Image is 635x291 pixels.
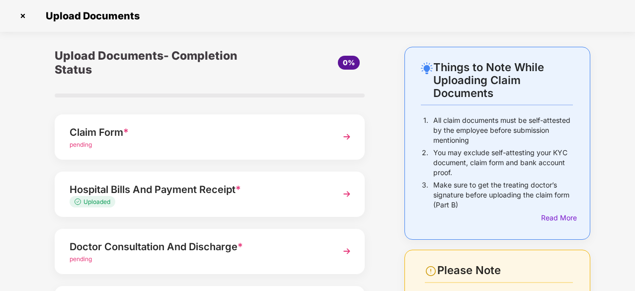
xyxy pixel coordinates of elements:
[338,242,356,260] img: svg+xml;base64,PHN2ZyBpZD0iTmV4dCIgeG1sbnM9Imh0dHA6Ly93d3cudzMub3JnLzIwMDAvc3ZnIiB3aWR0aD0iMzYiIG...
[433,148,573,178] p: You may exclude self-attesting your KYC document, claim form and bank account proof.
[338,185,356,203] img: svg+xml;base64,PHN2ZyBpZD0iTmV4dCIgeG1sbnM9Imh0dHA6Ly93d3cudzMub3JnLzIwMDAvc3ZnIiB3aWR0aD0iMzYiIG...
[83,198,110,205] span: Uploaded
[338,128,356,146] img: svg+xml;base64,PHN2ZyBpZD0iTmV4dCIgeG1sbnM9Imh0dHA6Ly93d3cudzMub3JnLzIwMDAvc3ZnIiB3aWR0aD0iMzYiIG...
[36,10,145,22] span: Upload Documents
[433,115,573,145] p: All claim documents must be self-attested by the employee before submission mentioning
[15,8,31,24] img: svg+xml;base64,PHN2ZyBpZD0iQ3Jvc3MtMzJ4MzIiIHhtbG5zPSJodHRwOi8vd3d3LnczLm9yZy8yMDAwL3N2ZyIgd2lkdG...
[70,124,326,140] div: Claim Form
[70,141,92,148] span: pending
[425,265,437,277] img: svg+xml;base64,PHN2ZyBpZD0iV2FybmluZ18tXzI0eDI0IiBkYXRhLW5hbWU9Ildhcm5pbmcgLSAyNHgyNCIgeG1sbnM9Im...
[70,182,326,197] div: Hospital Bills And Payment Receipt
[70,255,92,263] span: pending
[433,180,573,210] p: Make sure to get the treating doctor’s signature before uploading the claim form (Part B)
[423,115,428,145] p: 1.
[343,58,355,67] span: 0%
[422,148,428,178] p: 2.
[70,239,326,255] div: Doctor Consultation And Discharge
[422,180,428,210] p: 3.
[55,47,261,79] div: Upload Documents- Completion Status
[433,61,573,99] div: Things to Note While Uploading Claim Documents
[421,62,433,74] img: svg+xml;base64,PHN2ZyB4bWxucz0iaHR0cDovL3d3dy53My5vcmcvMjAwMC9zdmciIHdpZHRoPSIyNC4wOTMiIGhlaWdodD...
[75,198,83,205] img: svg+xml;base64,PHN2ZyB4bWxucz0iaHR0cDovL3d3dy53My5vcmcvMjAwMC9zdmciIHdpZHRoPSIxMy4zMzMiIGhlaWdodD...
[541,212,573,223] div: Read More
[437,264,573,277] div: Please Note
